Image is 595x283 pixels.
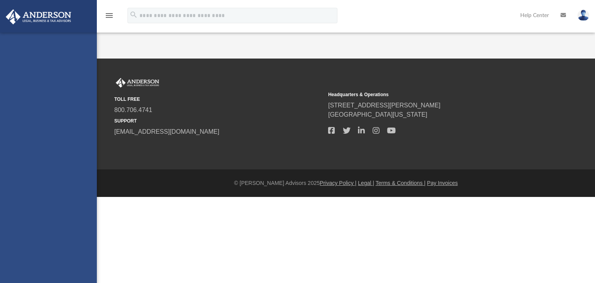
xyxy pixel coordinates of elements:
[376,180,426,186] a: Terms & Conditions |
[358,180,374,186] a: Legal |
[3,9,74,24] img: Anderson Advisors Platinum Portal
[114,117,323,124] small: SUPPORT
[105,11,114,20] i: menu
[328,111,427,118] a: [GEOGRAPHIC_DATA][US_STATE]
[320,180,357,186] a: Privacy Policy |
[129,10,138,19] i: search
[114,107,152,113] a: 800.706.4741
[114,78,161,88] img: Anderson Advisors Platinum Portal
[328,91,537,98] small: Headquarters & Operations
[114,128,219,135] a: [EMAIL_ADDRESS][DOMAIN_NAME]
[97,179,595,187] div: © [PERSON_NAME] Advisors 2025
[427,180,457,186] a: Pay Invoices
[328,102,440,109] a: [STREET_ADDRESS][PERSON_NAME]
[105,15,114,20] a: menu
[578,10,589,21] img: User Pic
[114,96,323,103] small: TOLL FREE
